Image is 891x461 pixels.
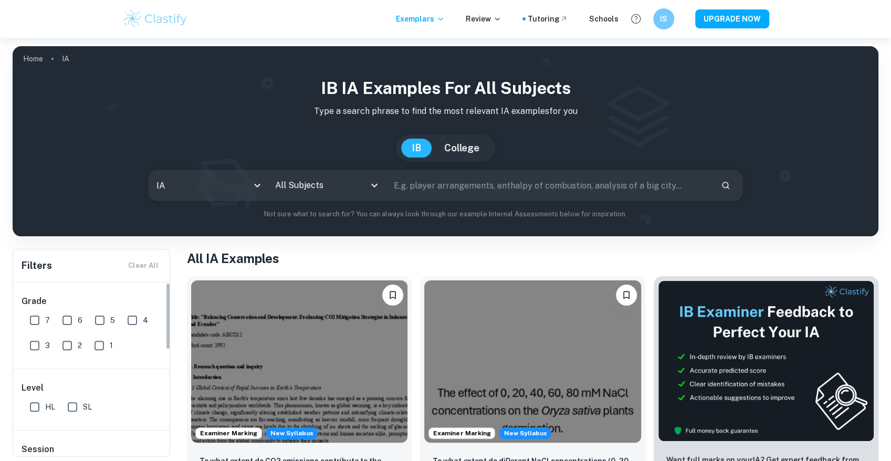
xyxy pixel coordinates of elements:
p: Not sure what to search for? You can always look through our example Internal Assessments below f... [21,209,870,219]
input: E.g. player arrangements, enthalpy of combustion, analysis of a big city... [386,171,713,200]
span: 7 [45,315,50,326]
button: Search [717,176,735,194]
img: Clastify logo [122,8,189,29]
h6: Level [22,382,162,394]
p: Exemplars [396,13,445,25]
h1: All IA Examples [187,249,878,268]
p: Type a search phrase to find the most relevant IA examples for you [21,105,870,118]
button: IS [653,8,674,29]
div: Starting from the May 2026 session, the ESS IA requirements have changed. We created this exempla... [266,427,318,439]
p: Review [466,13,501,25]
button: College [434,139,490,158]
a: Home [23,51,43,66]
span: 4 [143,315,148,326]
a: Tutoring [528,13,568,25]
button: UPGRADE NOW [695,9,769,28]
img: ESS IA example thumbnail: To what extent do CO2 emissions contribu [191,280,407,443]
h1: IB IA examples for all subjects [21,76,870,101]
img: ESS IA example thumbnail: To what extent do diPerent NaCl concentr [424,280,641,443]
span: New Syllabus [266,427,318,439]
div: IA [149,171,267,200]
h6: IS [657,13,669,25]
button: Help and Feedback [627,10,645,28]
span: Examiner Marking [196,428,261,438]
img: Thumbnail [658,280,874,442]
div: Starting from the May 2026 session, the ESS IA requirements have changed. We created this exempla... [499,427,551,439]
span: New Syllabus [499,427,551,439]
h6: Grade [22,295,162,308]
h6: Filters [22,258,52,273]
span: Examiner Marking [429,428,495,438]
span: 6 [78,315,82,326]
span: 1 [110,340,113,351]
span: 3 [45,340,50,351]
img: profile cover [13,46,878,236]
span: 5 [110,315,115,326]
button: Bookmark [382,285,403,306]
span: HL [45,401,55,413]
span: 2 [78,340,82,351]
p: IA [62,53,69,65]
button: Open [367,178,382,193]
button: IB [401,139,432,158]
a: Schools [589,13,619,25]
span: SL [83,401,92,413]
button: Bookmark [616,285,637,306]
